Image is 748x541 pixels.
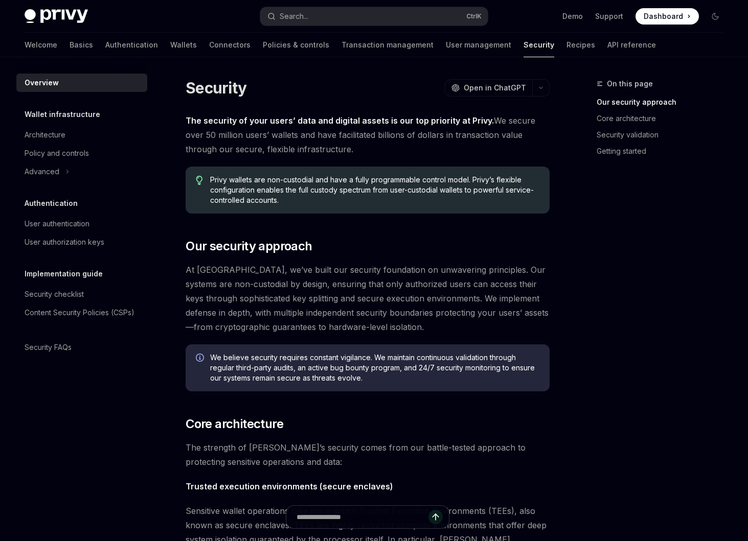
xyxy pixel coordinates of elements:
img: dark logo [25,9,88,23]
svg: Info [196,354,206,364]
a: Support [595,11,623,21]
button: Toggle dark mode [707,8,723,25]
a: User authorization keys [16,233,147,251]
span: We secure over 50 million users’ wallets and have facilitated billions of dollars in transaction ... [186,113,550,156]
a: Policies & controls [263,33,329,57]
a: Security checklist [16,285,147,303]
h1: Security [186,79,246,97]
h5: Wallet infrastructure [25,108,100,121]
a: API reference [607,33,656,57]
a: User authentication [16,215,147,233]
svg: Tip [196,176,203,185]
a: Connectors [209,33,251,57]
div: Advanced [25,166,59,178]
span: Ctrl K [466,12,482,20]
a: Core architecture [597,110,732,127]
h5: Implementation guide [25,268,103,280]
a: Demo [562,11,583,21]
div: Security checklist [25,288,84,300]
span: We believe security requires constant vigilance. We maintain continuous validation through regula... [210,352,539,383]
a: Policy and controls [16,144,147,162]
div: Architecture [25,129,65,141]
button: Open in ChatGPT [445,79,532,97]
div: Overview [25,77,59,89]
strong: Trusted execution environments (secure enclaves) [186,481,393,491]
button: Toggle Advanced section [16,162,147,181]
a: Welcome [25,33,57,57]
span: Core architecture [186,416,283,432]
a: Security FAQs [16,338,147,357]
a: User management [446,33,511,57]
a: Dashboard [636,8,699,25]
div: Content Security Policies (CSPs) [25,307,134,319]
span: The strength of [PERSON_NAME]’s security comes from our battle-tested approach to protecting sens... [186,440,550,469]
div: Security FAQs [25,341,72,354]
a: Overview [16,74,147,92]
a: Our security approach [597,94,732,110]
div: Search... [280,10,308,22]
a: Recipes [566,33,595,57]
a: Authentication [105,33,158,57]
a: Transaction management [342,33,434,57]
h5: Authentication [25,197,78,209]
span: Dashboard [644,11,683,21]
span: At [GEOGRAPHIC_DATA], we’ve built our security foundation on unwavering principles. Our systems a... [186,263,550,334]
button: Open search [260,7,488,26]
strong: The security of your users’ data and digital assets is our top priority at Privy. [186,115,494,126]
span: Our security approach [186,238,312,254]
span: On this page [607,78,653,90]
a: Architecture [16,126,147,144]
a: Wallets [170,33,197,57]
button: Send message [428,510,443,524]
a: Getting started [597,143,732,159]
div: User authentication [25,218,89,230]
div: User authorization keys [25,236,104,248]
input: Ask a question... [297,506,428,528]
a: Security [524,33,554,57]
a: Content Security Policies (CSPs) [16,303,147,322]
div: Policy and controls [25,147,89,159]
a: Basics [70,33,93,57]
a: Security validation [597,127,732,143]
span: Privy wallets are non-custodial and have a fully programmable control model. Privy’s flexible con... [210,175,539,205]
span: Open in ChatGPT [464,83,526,93]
